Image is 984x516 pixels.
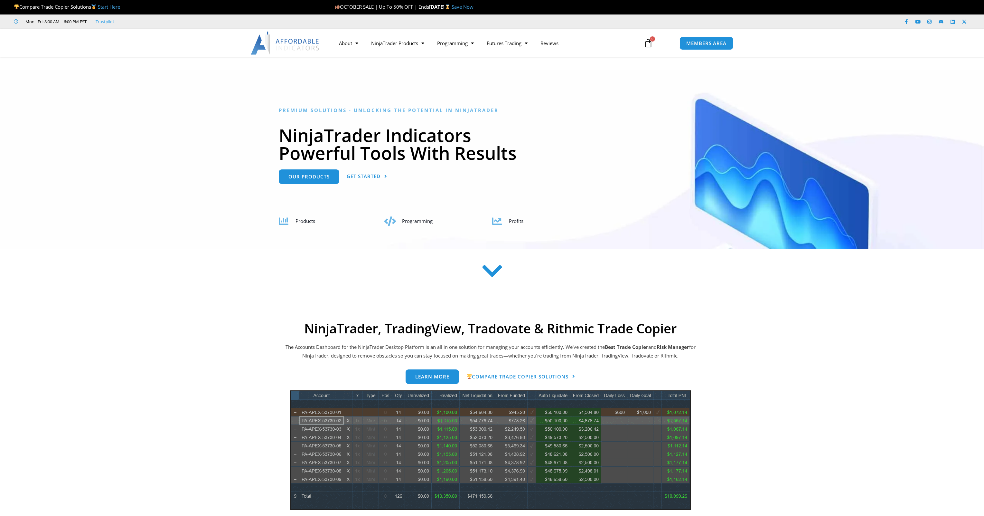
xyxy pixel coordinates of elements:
a: Save Now [452,4,473,10]
span: 0 [650,36,655,42]
h2: NinjaTrader, TradingView, Tradovate & Rithmic Trade Copier [285,321,697,336]
img: 🏆 [14,5,19,9]
span: Get Started [347,174,380,179]
span: Our Products [288,174,330,179]
img: wideview8 28 2 | Affordable Indicators – NinjaTrader [290,390,691,510]
img: 🥇 [91,5,96,9]
span: Programming [402,218,433,224]
span: Mon - Fri: 8:00 AM – 6:00 PM EST [24,18,87,25]
a: Futures Trading [480,36,534,51]
a: Get Started [347,169,387,184]
a: Learn more [406,369,459,384]
img: LogoAI | Affordable Indicators – NinjaTrader [251,32,320,55]
h6: Premium Solutions - Unlocking the Potential in NinjaTrader [279,107,705,113]
a: Start Here [98,4,120,10]
img: ⌛ [445,5,450,9]
span: Learn more [415,374,449,379]
span: OCTOBER SALE | Up To 50% OFF | Ends [334,4,429,10]
span: Compare Trade Copier Solutions [466,374,568,379]
a: 🏆Compare Trade Copier Solutions [466,369,575,384]
b: Best Trade Copier [605,344,648,350]
strong: Risk Manager [657,344,689,350]
img: 🍂 [335,5,340,9]
a: NinjaTrader Products [365,36,431,51]
span: Compare Trade Copier Solutions [14,4,120,10]
a: MEMBERS AREA [679,37,733,50]
img: 🏆 [467,374,472,379]
span: MEMBERS AREA [686,41,726,46]
strong: [DATE] [429,4,451,10]
a: Reviews [534,36,565,51]
a: About [333,36,365,51]
p: The Accounts Dashboard for the NinjaTrader Desktop Platform is an all in one solution for managin... [285,343,697,361]
a: Our Products [279,169,339,184]
nav: Menu [333,36,636,51]
h1: NinjaTrader Indicators Powerful Tools With Results [279,126,705,162]
span: Products [295,218,315,224]
a: Trustpilot [96,18,114,25]
span: Profits [509,218,523,224]
a: Programming [431,36,480,51]
a: 0 [634,34,662,53]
